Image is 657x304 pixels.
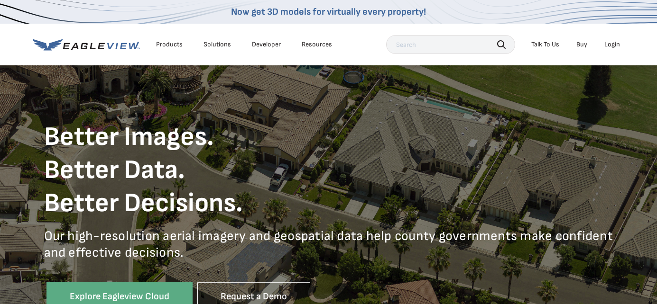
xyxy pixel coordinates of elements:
[44,228,613,275] p: Our high-resolution aerial imagery and geospatial data help county governments make confident and...
[204,40,231,49] div: Solutions
[576,40,587,49] a: Buy
[156,40,183,49] div: Products
[531,40,559,49] div: Talk To Us
[44,121,613,220] h1: Better Images. Better Data. Better Decisions.
[386,35,515,54] input: Search
[604,40,620,49] div: Login
[302,40,332,49] div: Resources
[231,6,426,18] a: Now get 3D models for virtually every property!
[252,40,281,49] a: Developer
